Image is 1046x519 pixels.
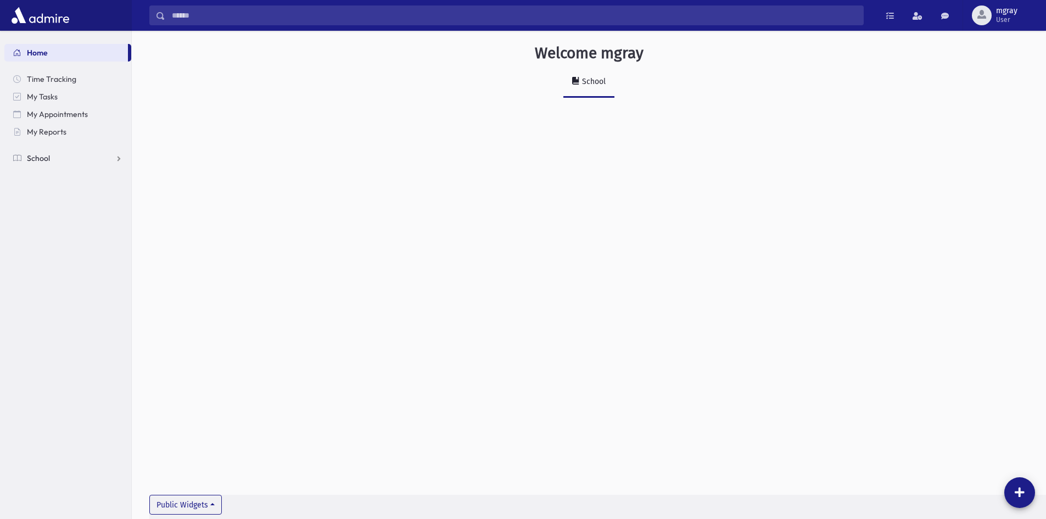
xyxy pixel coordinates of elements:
[4,70,131,88] a: Time Tracking
[27,153,50,163] span: School
[27,109,88,119] span: My Appointments
[4,149,131,167] a: School
[9,4,72,26] img: AdmirePro
[27,74,76,84] span: Time Tracking
[996,15,1017,24] span: User
[580,77,606,86] div: School
[27,92,58,102] span: My Tasks
[149,495,222,515] button: Public Widgets
[165,5,863,25] input: Search
[4,44,128,62] a: Home
[4,88,131,105] a: My Tasks
[27,48,48,58] span: Home
[535,44,644,63] h3: Welcome mgray
[4,105,131,123] a: My Appointments
[4,123,131,141] a: My Reports
[27,127,66,137] span: My Reports
[563,67,614,98] a: School
[996,7,1017,15] span: mgray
